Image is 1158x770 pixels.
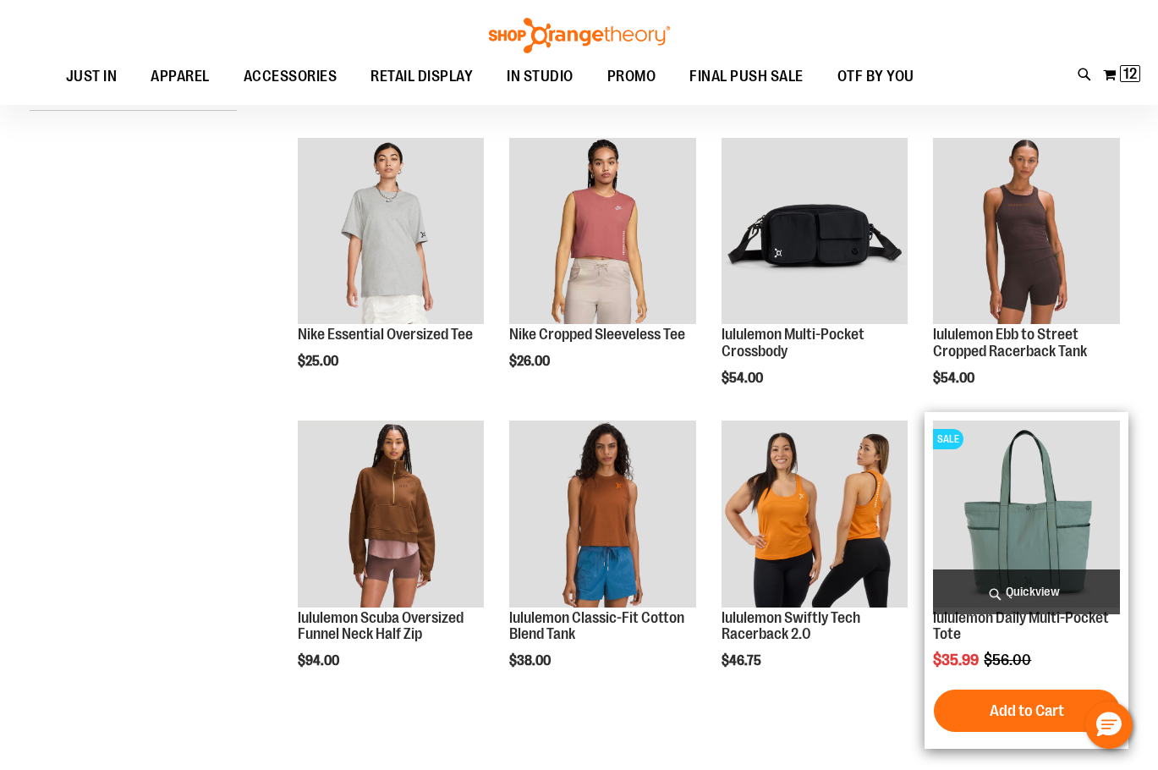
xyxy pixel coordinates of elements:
[509,421,696,608] img: lululemon Classic-Fit Cotton Blend Tank
[298,138,485,327] a: Nike Essential Oversized Tee
[933,421,1120,608] img: lululemon Daily Multi-Pocket Tote
[298,138,485,325] img: Nike Essential Oversized Tee
[298,653,342,668] span: $94.00
[672,58,820,96] a: FINAL PUSH SALE
[66,58,118,96] span: JUST IN
[689,58,804,96] span: FINAL PUSH SALE
[151,58,210,96] span: APPAREL
[1123,65,1137,82] span: 12
[298,421,485,610] a: lululemon Scuba Oversized Funnel Neck Half Zip
[509,354,552,369] span: $26.00
[490,58,590,96] a: IN STUDIO
[501,412,705,712] div: product
[244,58,338,96] span: ACCESSORIES
[990,701,1064,720] span: Add to Cart
[820,58,931,96] a: OTF BY YOU
[607,58,656,96] span: PROMO
[713,412,917,712] div: product
[933,429,963,449] span: SALE
[509,326,685,343] a: Nike Cropped Sleeveless Tee
[925,129,1128,429] div: product
[1085,701,1133,749] button: Hello, have a question? Let’s chat.
[933,371,977,386] span: $54.00
[722,609,860,643] a: lululemon Swiftly Tech Racerback 2.0
[933,652,981,668] span: $35.99
[354,58,490,96] a: RETAIL DISPLAY
[486,18,672,53] img: Shop Orangetheory
[722,138,908,327] a: lululemon Multi-Pocket Crossbody
[509,138,696,325] img: Nike Cropped Sleeveless Tee
[509,138,696,327] a: Nike Cropped Sleeveless Tee
[289,412,493,712] div: product
[298,609,464,643] a: lululemon Scuba Oversized Funnel Neck Half Zip
[370,58,473,96] span: RETAIL DISPLAY
[227,58,354,96] a: ACCESSORIES
[722,653,764,668] span: $46.75
[49,58,134,96] a: JUST IN
[509,653,553,668] span: $38.00
[933,421,1120,610] a: lululemon Daily Multi-Pocket ToteSALE
[501,129,705,412] div: product
[507,58,574,96] span: IN STUDIO
[722,421,908,610] a: lululemon Swiftly Tech Racerback 2.0
[298,421,485,608] img: lululemon Scuba Oversized Funnel Neck Half Zip
[722,138,908,325] img: lululemon Multi-Pocket Crossbody
[933,326,1087,360] a: lululemon Ebb to Street Cropped Racerback Tank
[134,58,227,96] a: APPAREL
[925,412,1128,749] div: product
[289,129,493,412] div: product
[933,569,1120,614] a: Quickview
[934,690,1120,732] button: Add to Cart
[298,354,341,369] span: $25.00
[509,421,696,610] a: lululemon Classic-Fit Cotton Blend Tank
[984,652,1034,668] span: $56.00
[722,421,908,608] img: lululemon Swiftly Tech Racerback 2.0
[837,58,914,96] span: OTF BY YOU
[722,371,766,386] span: $54.00
[933,609,1109,643] a: lululemon Daily Multi-Pocket Tote
[722,326,864,360] a: lululemon Multi-Pocket Crossbody
[713,129,917,429] div: product
[509,609,684,643] a: lululemon Classic-Fit Cotton Blend Tank
[590,58,673,96] a: PROMO
[933,138,1120,325] img: lululemon Ebb to Street Cropped Racerback Tank
[298,326,473,343] a: Nike Essential Oversized Tee
[933,138,1120,327] a: lululemon Ebb to Street Cropped Racerback Tank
